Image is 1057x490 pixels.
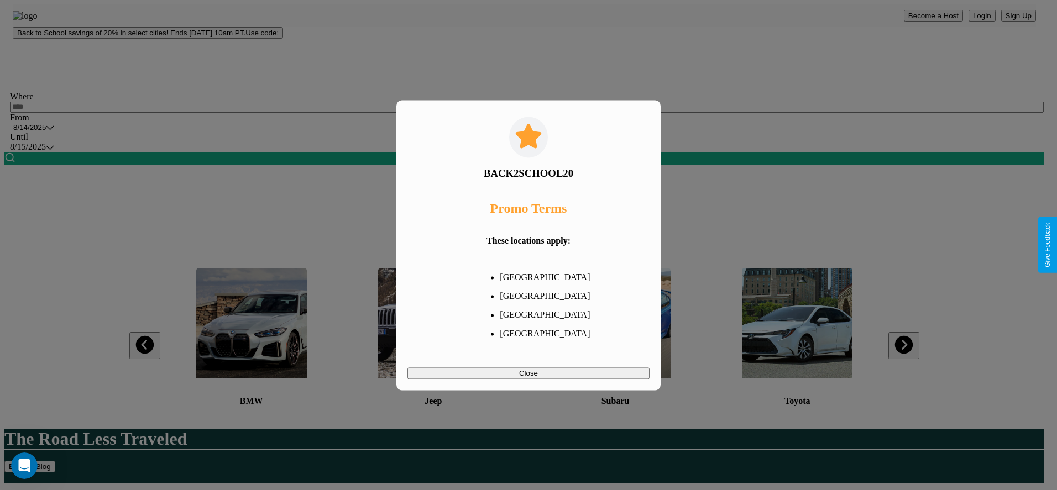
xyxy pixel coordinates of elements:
p: [GEOGRAPHIC_DATA] [500,272,579,282]
p: [GEOGRAPHIC_DATA] [500,329,579,339]
h2: Promo Terms [490,201,567,216]
p: [GEOGRAPHIC_DATA] [500,310,579,320]
iframe: Intercom live chat [11,452,38,479]
b: These locations apply: [486,236,571,245]
h3: BACK2SCHOOL20 [484,168,573,180]
div: Give Feedback [1044,223,1051,267]
p: [GEOGRAPHIC_DATA] [500,291,579,301]
button: Close [407,367,650,379]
